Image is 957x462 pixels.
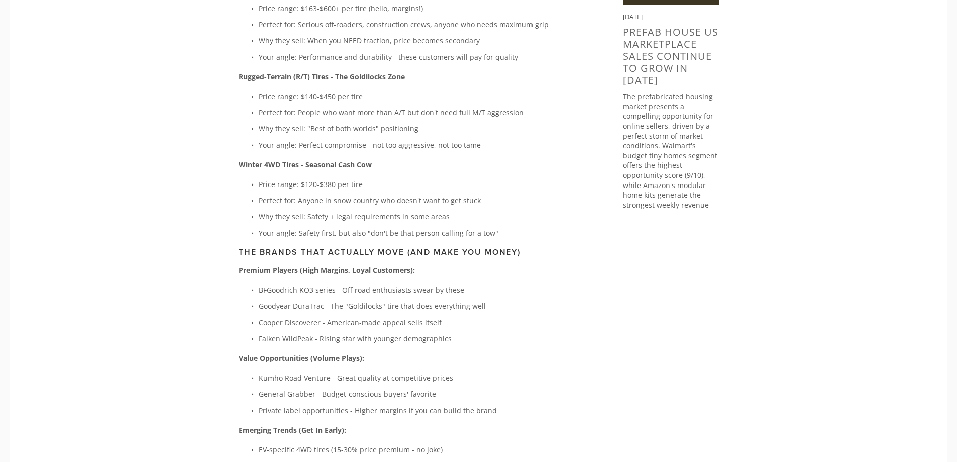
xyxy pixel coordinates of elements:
strong: Value Opportunities (Volume Plays): [239,353,364,363]
p: Goodyear DuraTrac - The "Goldilocks" tire that does everything well [259,300,591,312]
p: Perfect for: Serious off-roaders, construction crews, anyone who needs maximum grip [259,18,591,31]
strong: Rugged-Terrain (R/T) Tires - The Goldilocks Zone [239,72,405,81]
p: Falken WildPeak - Rising star with younger demographics [259,332,591,345]
p: Perfect for: Anyone in snow country who doesn't want to get stuck [259,194,591,207]
p: BFGoodrich KO3 series - Off-road enthusiasts swear by these [259,284,591,296]
h3: The Brands That Actually Move (And Make You Money) [239,247,591,257]
time: [DATE] [623,12,643,21]
p: Private label opportunities - Higher margins if you can build the brand [259,404,591,417]
p: Why they sell: Safety + legal requirements in some areas [259,210,591,223]
strong: Winter 4WD Tires - Seasonal Cash Cow [239,160,372,169]
p: Kumho Road Venture - Great quality at competitive prices [259,372,591,384]
a: Prefab House US Marketplace sales continue to grow in [DATE] [623,25,718,87]
p: Your angle: Safety first, but also "don't be that person calling for a tow" [259,227,591,239]
p: Why they sell: When you NEED traction, price becomes secondary [259,34,591,47]
p: Your angle: Perfect compromise - not too aggressive, not too tame [259,139,591,151]
p: Cooper Discoverer - American-made appeal sells itself [259,316,591,329]
p: Your angle: Performance and durability - these customers will pay for quality [259,51,591,63]
p: Perfect for: People who want more than A/T but don't need full M/T aggression [259,106,591,119]
strong: Emerging Trends (Get In Early): [239,425,346,435]
p: Price range: $163-$600+ per tire (hello, margins!) [259,2,591,15]
strong: Premium Players (High Margins, Loyal Customers): [239,265,415,275]
p: Price range: $140-$450 per tire [259,90,591,103]
p: General Grabber - Budget-conscious buyers' favorite [259,388,591,400]
p: Why they sell: "Best of both worlds" positioning [259,122,591,135]
p: EV-specific 4WD tires (15-30% price premium - no joke) [259,443,591,456]
p: Price range: $120-$380 per tire [259,178,591,191]
p: The prefabricated housing market presents a compelling opportunity for online sellers, driven by ... [623,91,719,220]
